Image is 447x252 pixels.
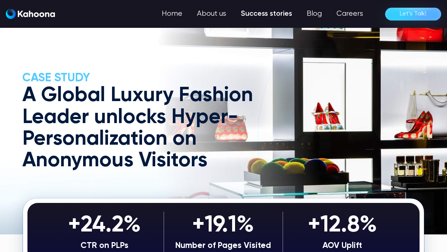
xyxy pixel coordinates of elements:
a: Home [154,7,190,21]
img: Kahoona logo white [6,9,55,19]
a: Careers [329,7,370,21]
a: Blog [299,7,329,21]
h1: A Global Luxury Fashion Leader unlocks Hyper-Personalization on Anonymous Visitors [22,85,280,172]
h2: CASE Study [22,71,280,85]
a: Let’s Talk! [385,8,441,21]
div: +19.1% [168,212,279,240]
a: home [6,9,55,19]
a: About us [190,7,234,21]
a: Success stories [234,7,299,21]
div: Let’s Talk! [400,8,426,20]
div: +12.8% [287,212,398,240]
div: +24.2% [49,212,160,240]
